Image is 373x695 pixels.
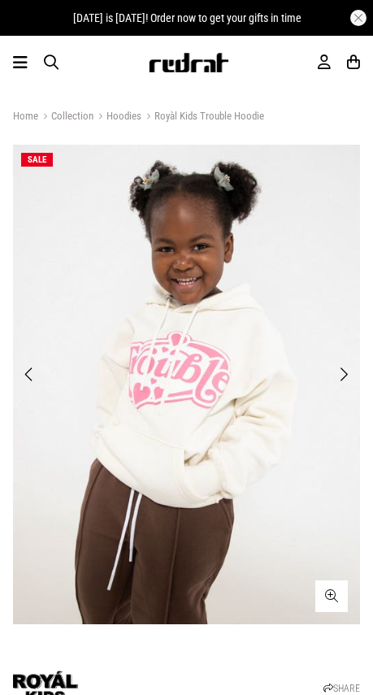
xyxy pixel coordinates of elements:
span: [DATE] is [DATE]! Order now to get your gifts in time [73,11,301,24]
a: Hoodies [93,110,141,125]
button: Previous [20,364,40,385]
a: SHARE [323,683,360,694]
img: Royàl Kids Trouble Hoodie in Beige [13,145,361,624]
a: Collection [38,110,93,125]
span: SALE [28,154,46,165]
button: Next [333,364,353,385]
img: Redrat logo [148,53,229,72]
a: Royàl Kids Trouble Hoodie [141,110,264,125]
a: Home [13,110,38,122]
